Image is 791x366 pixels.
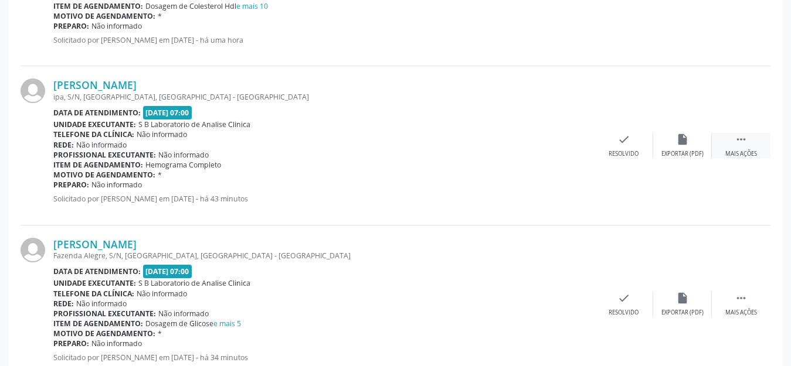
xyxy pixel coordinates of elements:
[53,319,143,329] b: Item de agendamento:
[53,329,155,338] b: Motivo de agendamento:
[617,133,630,146] i: check
[21,238,45,262] img: img
[725,150,757,158] div: Mais ações
[158,309,209,319] span: Não informado
[145,1,268,11] span: Dosagem de Colesterol Hdl
[53,11,155,21] b: Motivo de agendamento:
[735,133,748,146] i: 
[609,150,639,158] div: Resolvido
[676,133,689,146] i: insert_drive_file
[91,338,142,348] span: Não informado
[53,353,595,362] p: Solicitado por [PERSON_NAME] em [DATE] - há 34 minutos
[138,119,250,129] span: S B Laboratorio de Analise Clinica
[53,35,419,45] p: Solicitado por [PERSON_NAME] em [DATE] - há uma hora
[53,338,89,348] b: Preparo:
[53,180,89,190] b: Preparo:
[53,278,136,288] b: Unidade executante:
[53,160,143,170] b: Item de agendamento:
[53,309,156,319] b: Profissional executante:
[53,108,141,118] b: Data de atendimento:
[145,160,221,170] span: Hemograma Completo
[145,319,241,329] span: Dosagem de Glicose
[76,140,127,150] span: Não informado
[138,278,250,288] span: S B Laboratorio de Analise Clinica
[53,238,137,251] a: [PERSON_NAME]
[53,140,74,150] b: Rede:
[53,119,136,129] b: Unidade executante:
[53,299,74,309] b: Rede:
[137,129,187,139] span: Não informado
[53,251,595,261] div: Fazenda Alegre, S/N, [GEOGRAPHIC_DATA], [GEOGRAPHIC_DATA] - [GEOGRAPHIC_DATA]
[143,265,192,278] span: [DATE] 07:00
[735,292,748,305] i: 
[53,21,89,31] b: Preparo:
[725,309,757,317] div: Mais ações
[53,1,143,11] b: Item de agendamento:
[158,150,209,160] span: Não informado
[676,292,689,305] i: insert_drive_file
[53,289,134,299] b: Telefone da clínica:
[236,1,268,11] a: e mais 10
[53,266,141,276] b: Data de atendimento:
[661,309,704,317] div: Exportar (PDF)
[91,21,142,31] span: Não informado
[53,92,595,102] div: ipa, S/N, [GEOGRAPHIC_DATA], [GEOGRAPHIC_DATA] - [GEOGRAPHIC_DATA]
[53,170,155,180] b: Motivo de agendamento:
[143,106,192,119] span: [DATE] 07:00
[53,194,595,204] p: Solicitado por [PERSON_NAME] em [DATE] - há 43 minutos
[213,319,241,329] a: e mais 5
[91,180,142,190] span: Não informado
[137,289,187,299] span: Não informado
[53,150,156,160] b: Profissional executante:
[53,78,137,91] a: [PERSON_NAME]
[609,309,639,317] div: Resolvido
[661,150,704,158] div: Exportar (PDF)
[53,129,134,139] b: Telefone da clínica:
[76,299,127,309] span: Não informado
[21,78,45,103] img: img
[617,292,630,305] i: check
